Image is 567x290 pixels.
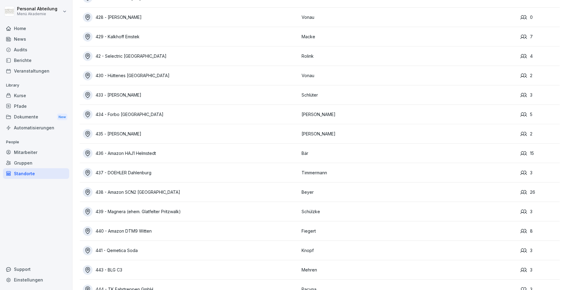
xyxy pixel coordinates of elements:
[83,51,299,61] a: 42 - Selectric [GEOGRAPHIC_DATA]
[3,34,69,44] a: News
[3,122,69,133] a: Automatisierungen
[520,53,560,60] div: 4
[83,32,299,42] a: 429 - Kalkhoff Emstek
[3,158,69,168] a: Gruppen
[83,110,299,119] a: 434 - Forbo [GEOGRAPHIC_DATA]
[83,71,299,80] a: 430 - Hüttenes [GEOGRAPHIC_DATA]
[3,111,69,123] div: Dokumente
[57,114,67,121] div: New
[83,265,299,275] a: 443 - BLG C3
[3,66,69,76] a: Veranstaltungen
[520,228,560,234] div: 8
[299,221,517,241] td: Fiegert
[17,6,57,12] p: Personal Abteilung
[3,101,69,111] a: Pfade
[520,189,560,196] div: 26
[3,147,69,158] a: Mitarbeiter
[3,111,69,123] a: DokumenteNew
[83,207,299,217] a: 439 - Magnera (ehem. Glatfelter Pritzwalk)
[520,131,560,137] div: 2
[83,129,299,139] a: 435 - [PERSON_NAME]
[520,169,560,176] div: 3
[520,33,560,40] div: 7
[83,90,299,100] a: 433 - [PERSON_NAME]
[3,90,69,101] a: Kurse
[3,80,69,90] p: Library
[3,168,69,179] a: Standorte
[299,260,517,280] td: Mehren
[299,202,517,221] td: Schülzke
[520,150,560,157] div: 15
[83,246,299,255] a: 441 - Qemetica Soda
[3,23,69,34] a: Home
[83,226,299,236] a: 440 - Amazon DTM9 Witten
[299,124,517,144] td: [PERSON_NAME]
[520,247,560,254] div: 3
[299,66,517,85] td: Vonau
[520,72,560,79] div: 2
[299,105,517,124] td: [PERSON_NAME]
[3,55,69,66] a: Berichte
[83,187,299,197] a: 438 - Amazon SCN2 [GEOGRAPHIC_DATA]
[3,264,69,275] div: Support
[3,275,69,285] a: Einstellungen
[520,267,560,273] div: 3
[299,8,517,27] td: Vonau
[299,46,517,66] td: Rolink
[299,85,517,105] td: Schlüter
[17,12,57,16] p: Menü Akademie
[299,163,517,183] td: Timmermann
[83,148,299,158] a: 436 - Amazon HAJ1 Helmstedt
[299,241,517,260] td: Knopf
[83,12,299,22] a: 428 - [PERSON_NAME]
[299,144,517,163] td: Bär
[299,27,517,46] td: Macke
[3,137,69,147] p: People
[3,44,69,55] a: Audits
[520,14,560,21] div: 0
[520,111,560,118] div: 5
[520,208,560,215] div: 3
[299,183,517,202] td: Beyer
[83,168,299,178] a: 437 - DOEHLER Dahlenburg
[520,92,560,98] div: 3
